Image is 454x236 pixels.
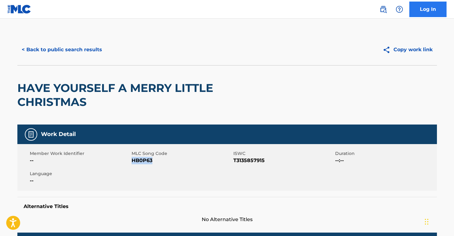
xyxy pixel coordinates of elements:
[233,150,334,157] span: ISWC
[17,216,437,223] span: No Alternative Titles
[17,81,269,109] h2: HAVE YOURSELF A MERRY LITTLE CHRISTMAS
[30,150,130,157] span: Member Work Identifier
[425,212,429,231] div: Drag
[233,157,334,164] span: T3135857915
[30,170,130,177] span: Language
[383,46,393,54] img: Copy work link
[335,157,435,164] span: --:--
[27,131,35,138] img: Work Detail
[377,3,389,16] a: Public Search
[24,203,431,210] h5: Alternative Titles
[380,6,387,13] img: search
[30,157,130,164] span: --
[378,42,437,57] button: Copy work link
[396,6,403,13] img: help
[41,131,76,138] h5: Work Detail
[409,2,447,17] a: Log In
[132,150,232,157] span: MLC Song Code
[335,150,435,157] span: Duration
[393,3,406,16] div: Help
[17,42,106,57] button: < Back to public search results
[423,206,454,236] iframe: Chat Widget
[132,157,232,164] span: HB0P63
[30,177,130,184] span: --
[7,5,31,14] img: MLC Logo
